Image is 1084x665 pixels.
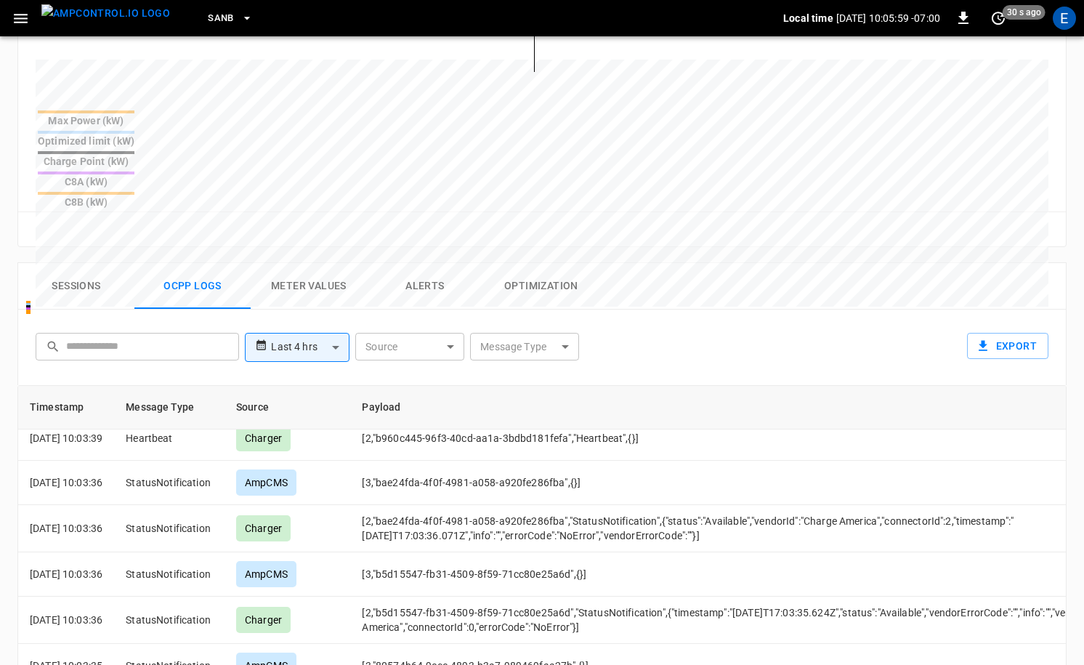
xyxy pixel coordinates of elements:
p: [DATE] 10:05:59 -07:00 [836,11,940,25]
div: AmpCMS [236,561,296,587]
p: [DATE] 10:03:36 [30,521,102,536]
p: [DATE] 10:03:39 [30,431,102,446]
img: ampcontrol.io logo [41,4,170,23]
button: SanB [202,4,259,33]
p: [DATE] 10:03:36 [30,613,102,627]
button: Sessions [18,263,134,310]
span: SanB [208,10,234,27]
button: Meter Values [251,263,367,310]
button: Alerts [367,263,483,310]
td: StatusNotification [114,597,225,644]
button: Export [967,333,1048,360]
p: [DATE] 10:03:36 [30,475,102,490]
th: Source [225,386,350,430]
button: Optimization [483,263,599,310]
div: Charger [236,607,291,633]
button: set refresh interval [987,7,1010,30]
p: [DATE] 10:03:36 [30,567,102,581]
p: Local time [783,11,833,25]
th: Timestamp [18,386,114,430]
div: profile-icon [1053,7,1076,30]
th: Message Type [114,386,225,430]
div: Last 4 hrs [271,334,349,361]
td: StatusNotification [114,552,225,597]
span: 30 s ago [1003,5,1045,20]
button: Ocpp logs [134,263,251,310]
